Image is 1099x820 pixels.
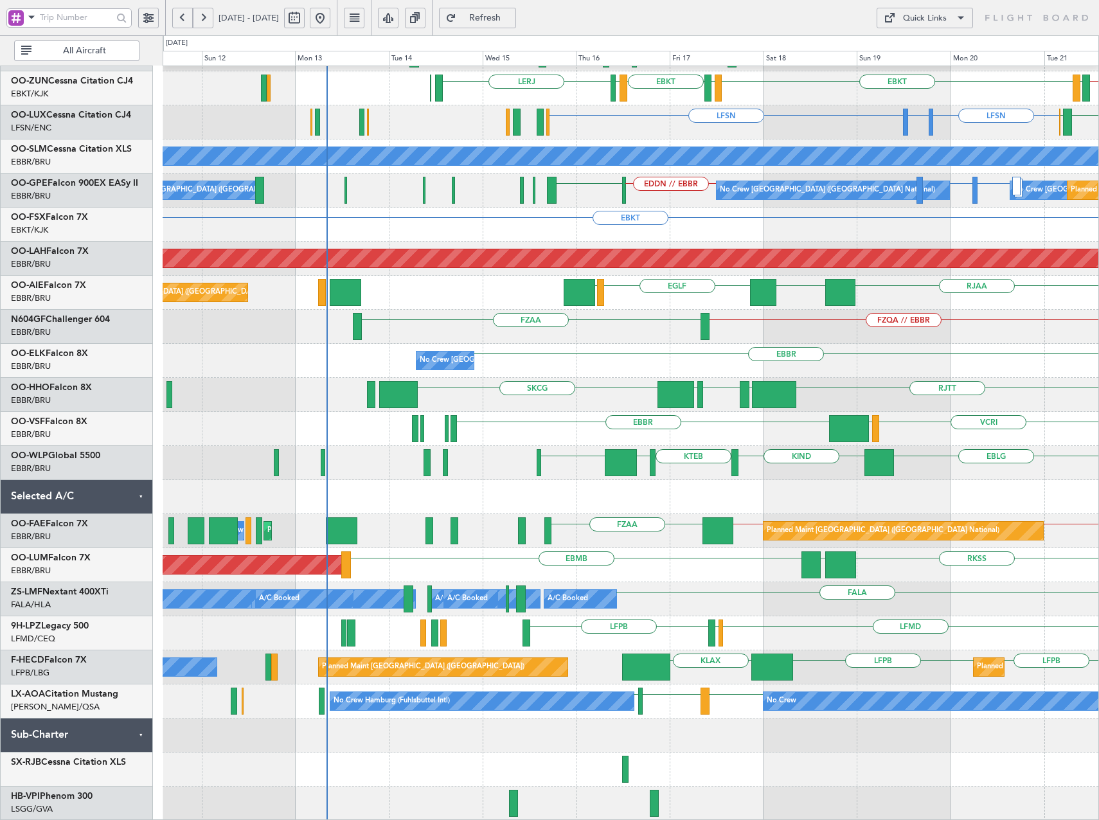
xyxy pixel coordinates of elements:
a: EBBR/BRU [11,531,51,542]
span: OO-LAH [11,247,46,256]
div: Wed 15 [483,51,576,66]
a: OO-AIEFalcon 7X [11,281,86,290]
div: Thu 16 [576,51,670,66]
span: Refresh [459,13,512,22]
a: OO-WLPGlobal 5500 [11,451,100,460]
a: OO-LAHFalcon 7X [11,247,89,256]
button: Quick Links [877,8,973,28]
div: A/C Booked [435,589,476,609]
span: OO-VSF [11,417,45,426]
span: OO-HHO [11,383,49,392]
a: N604GFChallenger 604 [11,315,110,324]
div: A/C Booked [259,589,299,609]
div: No Crew [GEOGRAPHIC_DATA] ([GEOGRAPHIC_DATA] National) [420,351,635,370]
a: OO-VSFFalcon 8X [11,417,87,426]
a: OO-HHOFalcon 8X [11,383,92,392]
div: Sun 12 [202,51,296,66]
span: HB-VPI [11,792,40,801]
a: F-HECDFalcon 7X [11,655,87,664]
a: ZS-LMFNextant 400XTi [11,587,109,596]
div: Planned Maint Melsbroek Air Base [267,521,380,540]
div: Fri 17 [670,51,764,66]
div: Mon 13 [295,51,389,66]
span: F-HECD [11,655,44,664]
div: A/C Booked [548,589,588,609]
span: 9H-LPZ [11,621,41,630]
a: EBBR/BRU [11,326,51,338]
a: LSGG/GVA [11,803,53,815]
div: No Crew [767,691,796,711]
a: EBBR/BRU [11,156,51,168]
a: 9H-LPZLegacy 500 [11,621,89,630]
div: A/C Booked [447,589,488,609]
a: OO-LUXCessna Citation CJ4 [11,111,131,120]
a: EBBR/BRU [11,395,51,406]
span: [DATE] - [DATE] [219,12,279,24]
a: EBBR/BRU [11,361,51,372]
a: OO-FSXFalcon 7X [11,213,88,222]
div: Quick Links [903,12,947,25]
div: No Crew [GEOGRAPHIC_DATA] ([GEOGRAPHIC_DATA] National) [720,181,935,200]
button: Refresh [439,8,516,28]
input: Trip Number [40,8,112,27]
span: All Aircraft [34,46,135,55]
a: [PERSON_NAME]/QSA [11,701,100,713]
span: OO-FSX [11,213,46,222]
span: OO-SLM [11,145,47,154]
div: Sun 19 [857,51,951,66]
a: EBBR/BRU [11,565,51,576]
div: Planned Maint [GEOGRAPHIC_DATA] ([GEOGRAPHIC_DATA]) [322,657,524,677]
div: Tue 14 [389,51,483,66]
a: OO-ZUNCessna Citation CJ4 [11,76,133,85]
a: LFPB/LBG [11,667,49,679]
a: OO-FAEFalcon 7X [11,519,88,528]
span: OO-ELK [11,349,46,358]
span: OO-GPE [11,179,48,188]
a: EBBR/BRU [11,292,51,304]
a: OO-ELKFalcon 8X [11,349,88,358]
span: ZS-LMF [11,587,42,596]
a: LX-AOACitation Mustang [11,690,118,699]
div: No Crew Hamburg (Fuhlsbuttel Intl) [334,691,450,711]
span: SX-RJB [11,758,41,767]
button: All Aircraft [14,40,139,61]
a: LFMD/CEQ [11,633,55,645]
a: OO-SLMCessna Citation XLS [11,145,132,154]
a: OO-LUMFalcon 7X [11,553,91,562]
div: Mon 20 [951,51,1044,66]
a: EBBR/BRU [11,463,51,474]
a: EBBR/BRU [11,258,51,270]
div: Planned Maint [GEOGRAPHIC_DATA] ([GEOGRAPHIC_DATA] National) [767,521,999,540]
span: OO-WLP [11,451,48,460]
a: EBBR/BRU [11,429,51,440]
span: OO-LUM [11,553,48,562]
a: OO-GPEFalcon 900EX EASy II [11,179,138,188]
div: Sat 18 [764,51,857,66]
a: SX-RJBCessna Citation XLS [11,758,126,767]
span: OO-ZUN [11,76,48,85]
span: N604GF [11,315,46,324]
div: No Crew [GEOGRAPHIC_DATA] ([GEOGRAPHIC_DATA] National) [111,181,326,200]
a: EBKT/KJK [11,88,48,100]
span: OO-FAE [11,519,46,528]
div: [DATE] [166,38,188,49]
a: LFSN/ENC [11,122,51,134]
a: HB-VPIPhenom 300 [11,792,93,801]
a: EBKT/KJK [11,224,48,236]
span: LX-AOA [11,690,45,699]
a: EBBR/BRU [11,190,51,202]
span: OO-LUX [11,111,46,120]
span: OO-AIE [11,281,44,290]
a: FALA/HLA [11,599,51,611]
